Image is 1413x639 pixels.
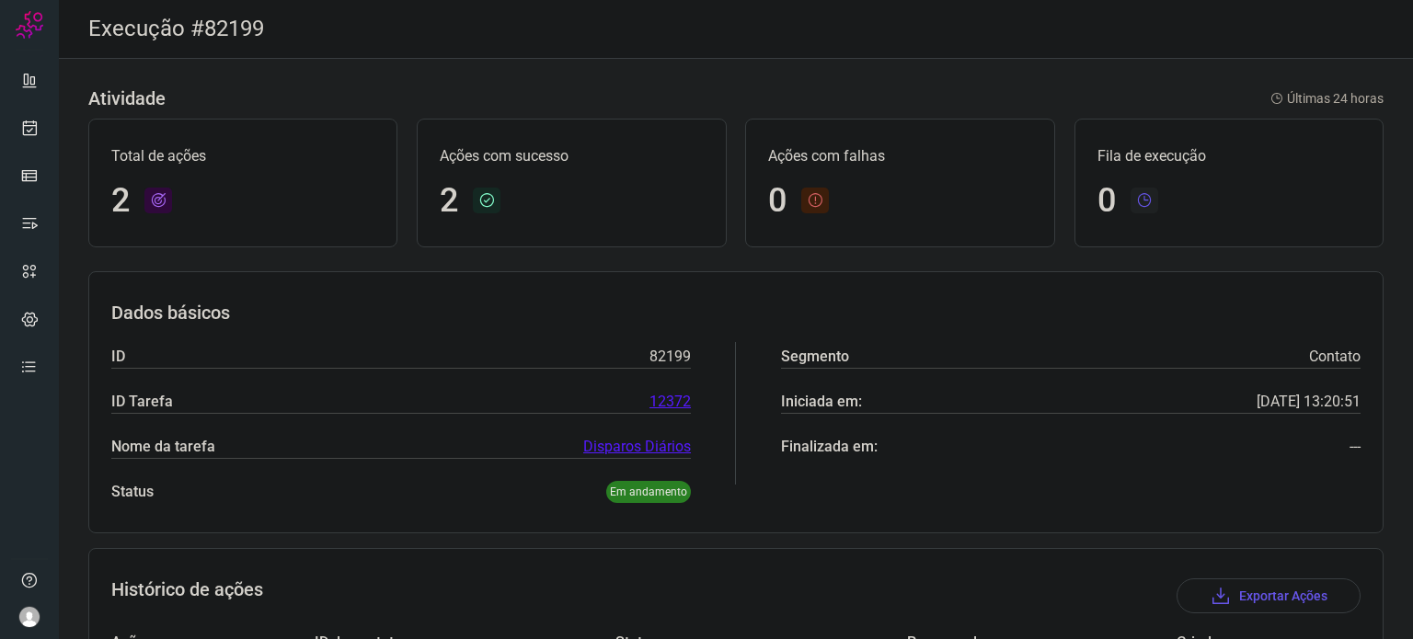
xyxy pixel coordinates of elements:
h3: Dados básicos [111,302,1361,324]
p: Em andamento [606,481,691,503]
p: Segmento [781,346,849,368]
p: Contato [1309,346,1361,368]
p: Últimas 24 horas [1270,89,1384,108]
p: Fila de execução [1097,145,1361,167]
p: Finalizada em: [781,436,878,458]
p: Ações com sucesso [440,145,703,167]
h1: 2 [440,181,458,221]
p: Nome da tarefa [111,436,215,458]
p: ID Tarefa [111,391,173,413]
p: [DATE] 13:20:51 [1257,391,1361,413]
h1: 2 [111,181,130,221]
h2: Execução #82199 [88,16,264,42]
button: Exportar Ações [1177,578,1361,613]
h3: Histórico de ações [111,578,263,613]
h1: 0 [768,181,787,221]
p: Status [111,481,154,503]
p: Iniciada em: [781,391,862,413]
h1: 0 [1097,181,1116,221]
p: Ações com falhas [768,145,1031,167]
p: Total de ações [111,145,374,167]
img: avatar-user-boy.jpg [18,606,40,628]
p: 82199 [649,346,691,368]
a: 12372 [649,391,691,413]
a: Disparos Diários [583,436,691,458]
p: ID [111,346,125,368]
img: Logo [16,11,43,39]
p: --- [1350,436,1361,458]
h3: Atividade [88,87,166,109]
